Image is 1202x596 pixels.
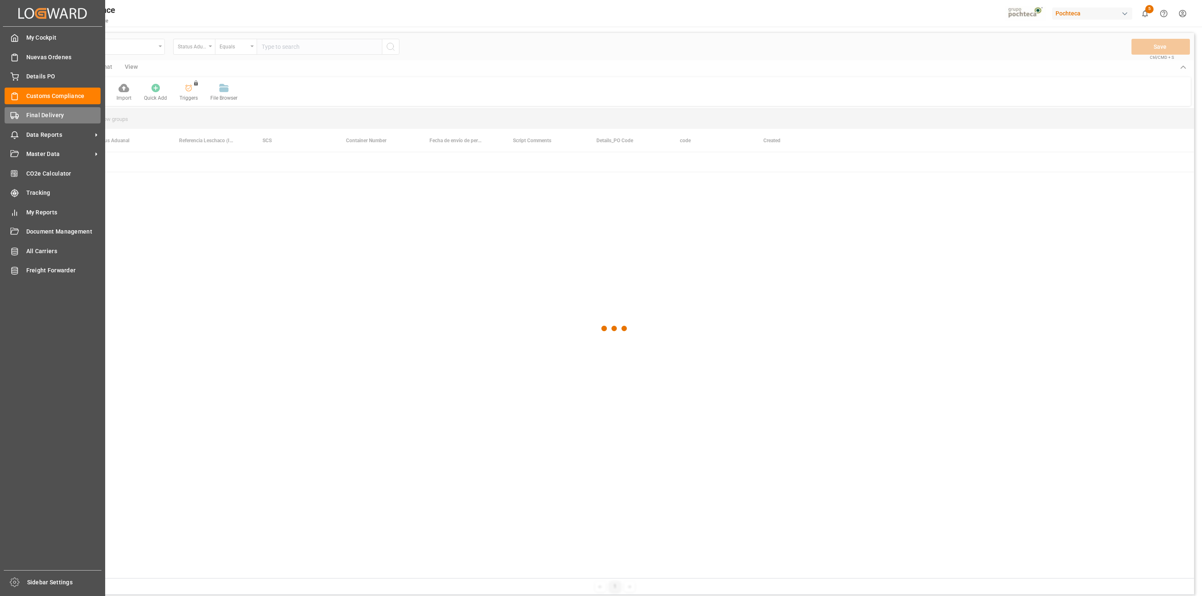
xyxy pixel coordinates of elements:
[26,266,101,275] span: Freight Forwarder
[1145,5,1154,13] span: 5
[26,227,101,236] span: Document Management
[26,150,92,158] span: Master Data
[26,33,101,42] span: My Cockpit
[5,30,101,46] a: My Cockpit
[5,107,101,123] a: Final Delivery
[26,72,101,81] span: Details PO
[26,131,92,139] span: Data Reports
[5,262,101,279] a: Freight Forwarder
[26,53,101,62] span: Nuevas Ordenes
[1052,5,1136,21] button: Pochteca
[1005,6,1047,21] img: pochtecaImg.jpg_1689854062.jpg
[5,204,101,220] a: My Reports
[26,247,101,256] span: All Carriers
[5,224,101,240] a: Document Management
[1052,8,1132,20] div: Pochteca
[5,68,101,85] a: Details PO
[5,243,101,259] a: All Carriers
[5,165,101,181] a: CO2e Calculator
[27,578,102,587] span: Sidebar Settings
[26,169,101,178] span: CO2e Calculator
[5,88,101,104] a: Customs Compliance
[1154,4,1173,23] button: Help Center
[1136,4,1154,23] button: show 5 new notifications
[5,185,101,201] a: Tracking
[5,49,101,65] a: Nuevas Ordenes
[26,111,101,120] span: Final Delivery
[26,189,101,197] span: Tracking
[26,92,101,101] span: Customs Compliance
[26,208,101,217] span: My Reports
